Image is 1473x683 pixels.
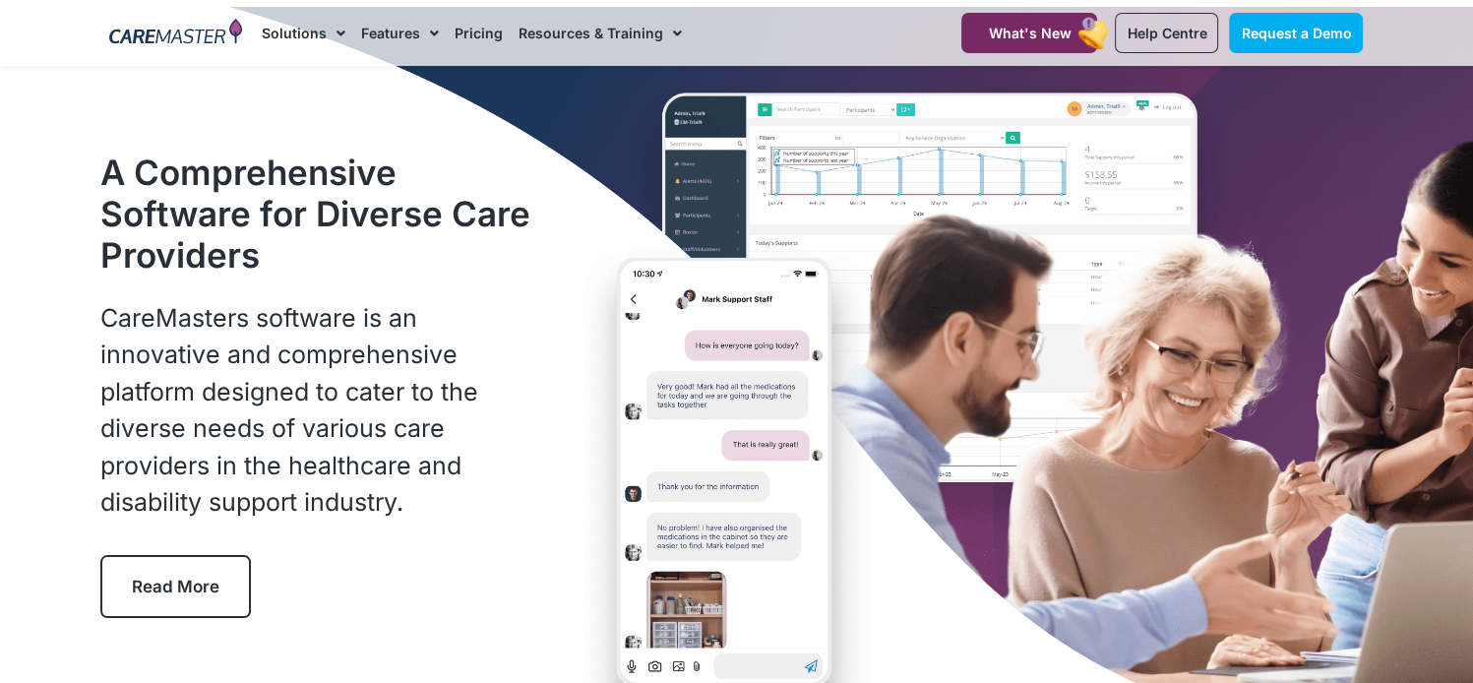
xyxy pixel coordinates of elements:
[100,555,251,618] a: Read More
[100,300,543,522] p: CareMasters software is an innovative and comprehensive platform designed to cater to the diverse...
[1241,25,1351,41] span: Request a Demo
[1127,25,1206,41] span: Help Centre
[988,25,1071,41] span: What's New
[109,19,242,48] img: CareMaster Logo
[961,13,1097,53] a: What's New
[132,577,219,596] span: Read More
[1115,13,1218,53] a: Help Centre
[100,152,543,276] h1: A Comprehensive Software for Diverse Care Providers
[1229,13,1363,53] a: Request a Demo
